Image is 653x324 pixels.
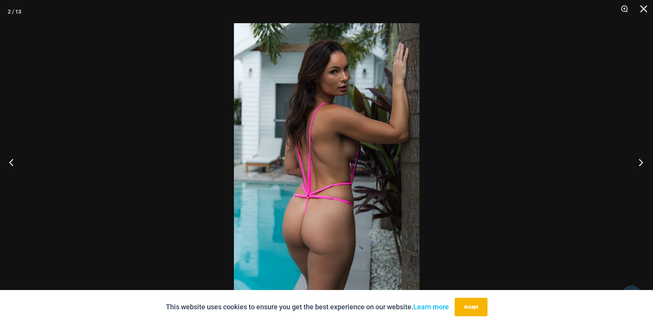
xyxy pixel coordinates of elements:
img: Inferno Mesh Olive Fuchsia 8561 One Piece 03 [234,23,419,301]
button: Accept [455,298,488,316]
a: Learn more [413,303,449,311]
button: Next [624,143,653,182]
div: 2 / 13 [8,6,21,17]
p: This website uses cookies to ensure you get the best experience on our website. [166,301,449,313]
